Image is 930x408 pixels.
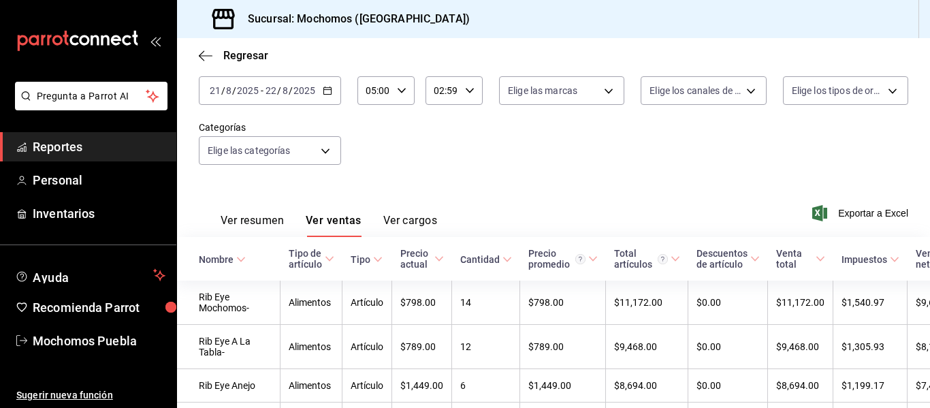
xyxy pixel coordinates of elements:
span: / [277,85,281,96]
span: / [221,85,225,96]
td: $798.00 [520,281,606,325]
button: Exportar a Excel [815,205,908,221]
span: Inventarios [33,204,165,223]
svg: El total artículos considera cambios de precios en los artículos así como costos adicionales por ... [658,254,668,264]
div: navigation tabs [221,214,437,237]
span: Elige las categorías [208,144,291,157]
span: Elige los canales de venta [650,84,741,97]
span: - [261,85,263,96]
svg: Precio promedio = Total artículos / cantidad [575,254,586,264]
td: Rib Eye Anejo [177,369,280,403]
div: Total artículos [614,248,668,270]
td: $0.00 [688,325,768,369]
td: $8,694.00 [768,369,833,403]
input: ---- [293,85,316,96]
td: $1,540.97 [833,281,908,325]
td: $0.00 [688,281,768,325]
span: Pregunta a Parrot AI [37,89,146,104]
span: Cantidad [460,254,512,265]
span: Ayuda [33,267,148,283]
td: Artículo [342,281,392,325]
span: Reportes [33,138,165,156]
input: -- [265,85,277,96]
span: Recomienda Parrot [33,298,165,317]
span: / [232,85,236,96]
td: Alimentos [280,369,342,403]
td: $1,199.17 [833,369,908,403]
span: Personal [33,171,165,189]
button: Pregunta a Parrot AI [15,82,167,110]
span: Precio promedio [528,248,598,270]
input: -- [282,85,289,96]
td: $1,449.00 [392,369,452,403]
button: Ver ventas [306,214,362,237]
td: $1,449.00 [520,369,606,403]
td: Rib Eye A La Tabla- [177,325,280,369]
div: Venta total [776,248,813,270]
input: -- [225,85,232,96]
div: Impuestos [841,254,887,265]
td: 6 [452,369,520,403]
td: $798.00 [392,281,452,325]
td: $11,172.00 [606,281,688,325]
td: $9,468.00 [606,325,688,369]
button: Ver resumen [221,214,284,237]
button: open_drawer_menu [150,35,161,46]
button: Ver cargos [383,214,438,237]
span: Precio actual [400,248,444,270]
span: Impuestos [841,254,899,265]
span: Total artículos [614,248,680,270]
td: Rib Eye Mochomos- [177,281,280,325]
td: Alimentos [280,281,342,325]
td: 14 [452,281,520,325]
span: Elige las marcas [508,84,577,97]
span: Tipo [351,254,383,265]
div: Nombre [199,254,234,265]
td: Artículo [342,325,392,369]
span: Tipo de artículo [289,248,334,270]
td: $0.00 [688,369,768,403]
td: Alimentos [280,325,342,369]
span: Regresar [223,49,268,62]
label: Categorías [199,123,341,132]
div: Tipo de artículo [289,248,322,270]
a: Pregunta a Parrot AI [10,99,167,113]
button: Regresar [199,49,268,62]
td: $9,468.00 [768,325,833,369]
td: 12 [452,325,520,369]
input: ---- [236,85,259,96]
span: Venta total [776,248,825,270]
div: Tipo [351,254,370,265]
span: Nombre [199,254,246,265]
td: $8,694.00 [606,369,688,403]
span: Descuentos de artículo [696,248,760,270]
td: $11,172.00 [768,281,833,325]
input: -- [209,85,221,96]
span: Elige los tipos de orden [792,84,883,97]
td: Artículo [342,369,392,403]
span: Sugerir nueva función [16,388,165,403]
div: Descuentos de artículo [696,248,748,270]
div: Precio actual [400,248,432,270]
td: $1,305.93 [833,325,908,369]
span: / [289,85,293,96]
td: $789.00 [392,325,452,369]
div: Precio promedio [528,248,586,270]
h3: Sucursal: Mochomos ([GEOGRAPHIC_DATA]) [237,11,470,27]
span: Mochomos Puebla [33,332,165,350]
td: $789.00 [520,325,606,369]
div: Cantidad [460,254,500,265]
